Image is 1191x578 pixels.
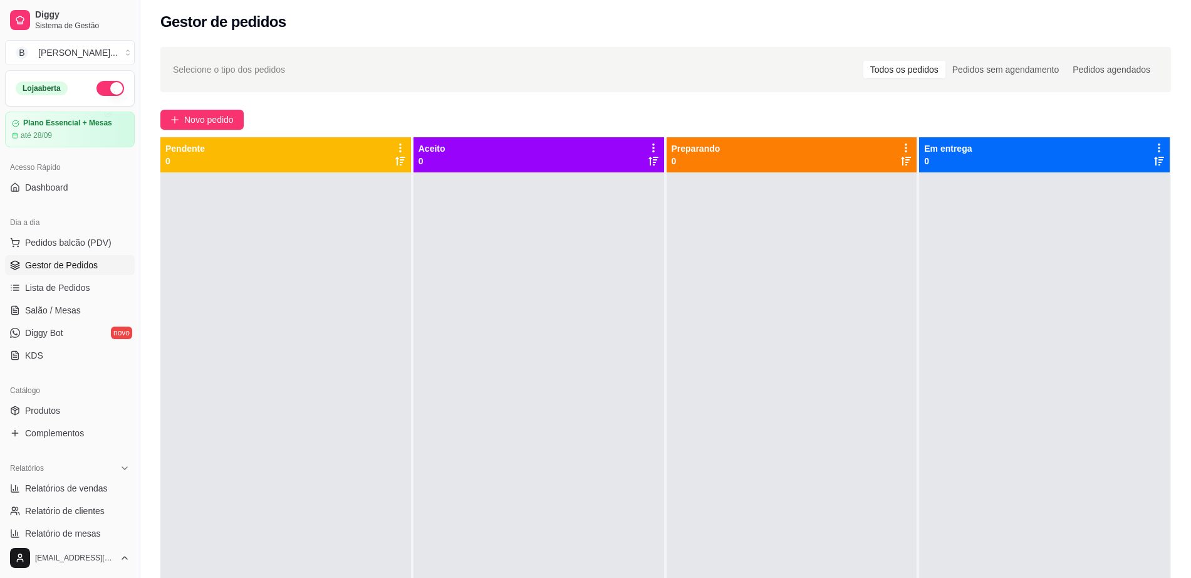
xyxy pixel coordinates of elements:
button: Pedidos balcão (PDV) [5,233,135,253]
span: Lista de Pedidos [25,281,90,294]
article: Plano Essencial + Mesas [23,118,112,128]
span: Dashboard [25,181,68,194]
div: [PERSON_NAME] ... [38,46,118,59]
span: [EMAIL_ADDRESS][DOMAIN_NAME] [35,553,115,563]
p: 0 [419,155,445,167]
a: Diggy Botnovo [5,323,135,343]
a: Relatório de mesas [5,523,135,544]
a: Lista de Pedidos [5,278,135,298]
span: Selecione o tipo dos pedidos [173,63,285,76]
button: Select a team [5,40,135,65]
a: DiggySistema de Gestão [5,5,135,35]
p: 0 [924,155,972,167]
a: Produtos [5,401,135,421]
span: Novo pedido [184,113,234,127]
div: Todos os pedidos [863,61,945,78]
span: Relatório de mesas [25,527,101,540]
div: Loja aberta [16,81,68,95]
span: plus [170,115,179,124]
span: Produtos [25,404,60,417]
div: Pedidos agendados [1066,61,1157,78]
h2: Gestor de pedidos [160,12,286,32]
span: Sistema de Gestão [35,21,130,31]
a: Dashboard [5,177,135,197]
div: Dia a dia [5,213,135,233]
span: Relatório de clientes [25,505,105,517]
div: Acesso Rápido [5,157,135,177]
span: Salão / Mesas [25,304,81,317]
div: Catálogo [5,381,135,401]
span: Pedidos balcão (PDV) [25,236,112,249]
p: Pendente [165,142,205,155]
div: Pedidos sem agendamento [945,61,1066,78]
a: Plano Essencial + Mesasaté 28/09 [5,112,135,147]
span: Relatórios de vendas [25,482,108,495]
article: até 28/09 [21,130,52,140]
button: [EMAIL_ADDRESS][DOMAIN_NAME] [5,543,135,573]
a: Gestor de Pedidos [5,255,135,275]
span: Relatórios [10,463,44,473]
button: Novo pedido [160,110,244,130]
span: Diggy Bot [25,327,63,339]
button: Alterar Status [96,81,124,96]
p: 0 [672,155,720,167]
p: Preparando [672,142,720,155]
p: Aceito [419,142,445,155]
a: Salão / Mesas [5,300,135,320]
p: Em entrega [924,142,972,155]
a: Relatório de clientes [5,501,135,521]
span: Gestor de Pedidos [25,259,98,271]
span: Complementos [25,427,84,439]
a: Complementos [5,423,135,443]
a: KDS [5,345,135,365]
p: 0 [165,155,205,167]
span: KDS [25,349,43,362]
span: B [16,46,28,59]
a: Relatórios de vendas [5,478,135,498]
span: Diggy [35,9,130,21]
